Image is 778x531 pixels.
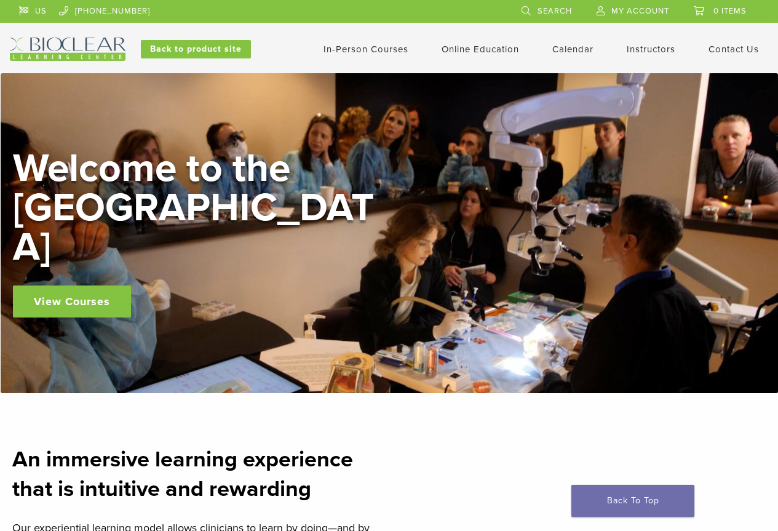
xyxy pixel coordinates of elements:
a: Online Education [442,44,519,55]
a: Instructors [627,44,675,55]
span: 0 items [713,6,747,16]
a: Back to product site [141,40,251,58]
a: In-Person Courses [324,44,408,55]
strong: An immersive learning experience that is intuitive and rewarding [12,446,353,502]
a: Back To Top [571,485,694,517]
img: Bioclear [10,38,125,61]
a: Contact Us [709,44,759,55]
span: My Account [611,6,669,16]
a: Calendar [552,44,593,55]
a: View Courses [13,285,131,317]
h2: Welcome to the [GEOGRAPHIC_DATA] [13,149,382,267]
span: Search [538,6,572,16]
